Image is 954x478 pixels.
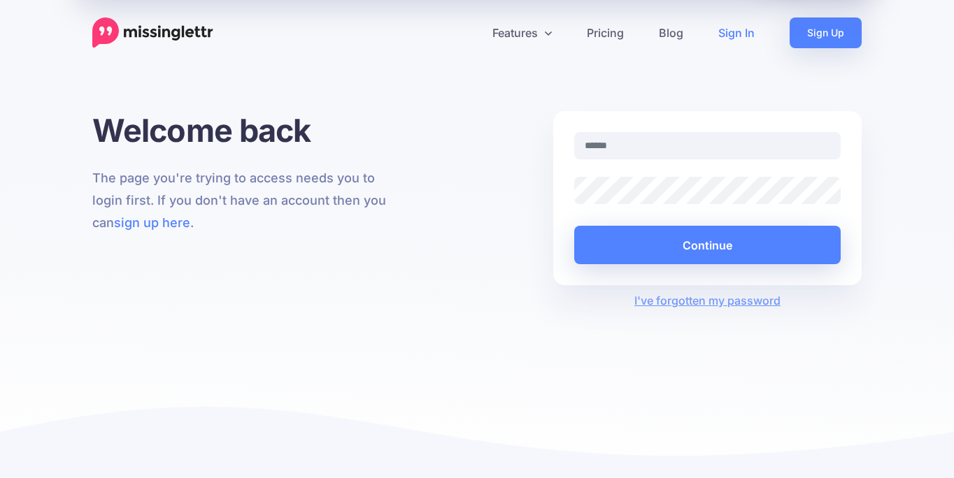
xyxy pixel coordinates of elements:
[114,215,190,230] a: sign up here
[641,17,701,48] a: Blog
[569,17,641,48] a: Pricing
[92,111,401,150] h1: Welcome back
[634,294,781,307] a: I've forgotten my password
[475,17,569,48] a: Features
[574,226,841,264] button: Continue
[701,17,772,48] a: Sign In
[92,167,401,234] p: The page you're trying to access needs you to login first. If you don't have an account then you ...
[790,17,862,48] a: Sign Up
